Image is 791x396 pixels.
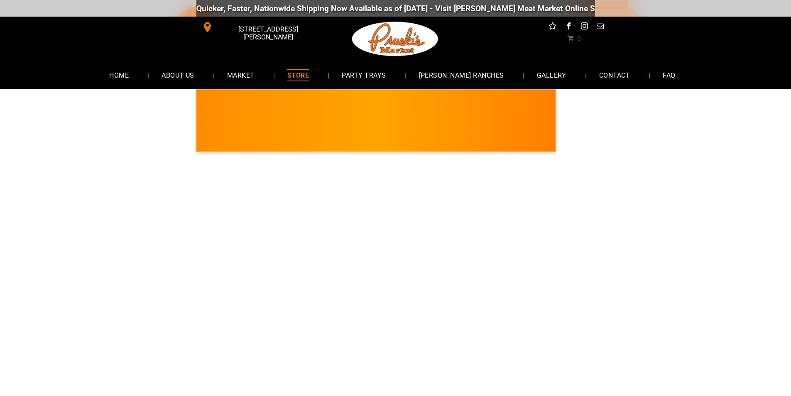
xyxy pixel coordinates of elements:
a: instagram [579,21,590,34]
div: Quicker, Faster, Nationwide Shipping Now Available as of [DATE] - Visit [PERSON_NAME] Meat Market... [71,4,574,13]
span: 0 [577,34,580,41]
a: [DOMAIN_NAME][URL] [493,4,574,13]
a: MARKET [215,64,267,86]
a: CONTACT [587,64,642,86]
a: HOME [97,64,141,86]
img: Pruski-s+Market+HQ+Logo2-1920w.png [350,17,440,61]
span: [STREET_ADDRESS][PERSON_NAME] [214,21,321,45]
a: Social network [547,21,558,34]
a: STORE [275,64,321,86]
a: GALLERY [524,64,579,86]
a: ABOUT US [149,64,207,86]
a: facebook [563,21,574,34]
a: PARTY TRAYS [329,64,398,86]
a: [PERSON_NAME] RANCHES [407,64,517,86]
a: email [595,21,605,34]
a: [STREET_ADDRESS][PERSON_NAME] [196,21,323,34]
span: [PERSON_NAME] MARKET [382,126,546,139]
a: FAQ [650,64,688,86]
